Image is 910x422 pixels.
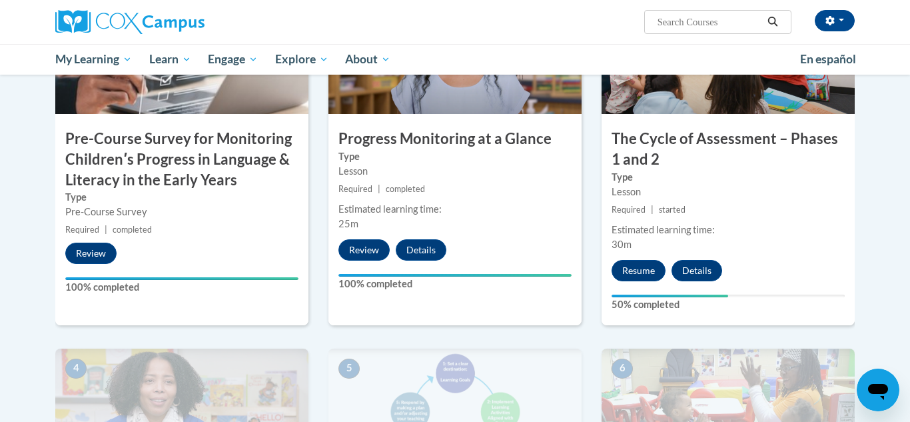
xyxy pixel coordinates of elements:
span: 25m [338,218,358,229]
span: 30m [612,239,632,250]
a: About [337,44,400,75]
span: Learn [149,51,191,67]
span: 6 [612,359,633,379]
a: Learn [141,44,200,75]
button: Resume [612,260,666,281]
a: En español [791,45,865,73]
div: Pre-Course Survey [65,205,298,219]
label: 50% completed [612,297,845,312]
span: My Learning [55,51,132,67]
span: | [378,184,380,194]
span: | [651,205,654,215]
label: 100% completed [65,280,298,295]
button: Account Settings [815,10,855,31]
span: | [105,225,107,235]
h3: Pre-Course Survey for Monitoring Childrenʹs Progress in Language & Literacy in the Early Years [55,129,308,190]
div: Your progress [612,295,728,297]
button: Details [672,260,722,281]
div: Lesson [338,164,572,179]
a: My Learning [47,44,141,75]
span: 5 [338,359,360,379]
a: Engage [199,44,266,75]
span: About [345,51,390,67]
span: En español [800,52,856,66]
button: Review [338,239,390,261]
label: Type [338,149,572,164]
a: Explore [266,44,337,75]
span: started [659,205,685,215]
img: Cox Campus [55,10,205,34]
div: Main menu [35,44,875,75]
div: Lesson [612,185,845,199]
span: Required [338,184,372,194]
label: Type [612,170,845,185]
button: Details [396,239,446,261]
h3: The Cycle of Assessment – Phases 1 and 2 [602,129,855,170]
span: completed [386,184,425,194]
span: Required [612,205,646,215]
input: Search Courses [656,14,763,30]
span: 4 [65,359,87,379]
a: Cox Campus [55,10,308,34]
label: Type [65,190,298,205]
span: Explore [275,51,328,67]
h3: Progress Monitoring at a Glance [328,129,582,149]
label: 100% completed [338,277,572,291]
div: Your progress [338,274,572,277]
button: Review [65,243,117,264]
span: completed [113,225,152,235]
div: Your progress [65,277,298,280]
span: Engage [208,51,258,67]
div: Estimated learning time: [612,223,845,237]
iframe: Button to launch messaging window [857,369,899,411]
button: Search [763,14,783,30]
span: Required [65,225,99,235]
div: Estimated learning time: [338,202,572,217]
